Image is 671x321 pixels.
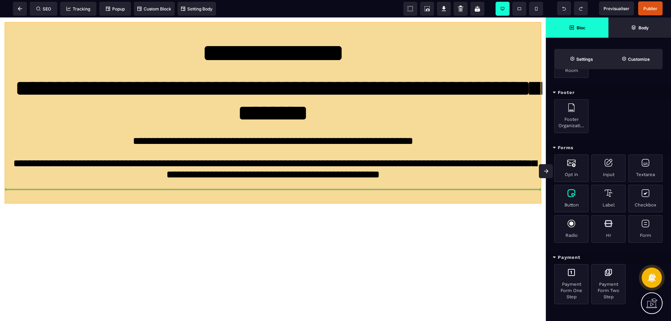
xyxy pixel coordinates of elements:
div: Forms [546,141,671,154]
span: Open Layer Manager [608,17,671,38]
div: Hr [591,215,626,243]
div: Input [591,154,626,182]
strong: Body [638,25,649,30]
span: View components [403,2,417,16]
span: Tracking [66,6,90,12]
span: Screenshot [420,2,434,16]
span: Publier [643,6,657,11]
strong: Customize [628,57,650,62]
div: Textarea [628,154,663,182]
span: Preview [599,1,634,15]
strong: Bloc [577,25,585,30]
div: Form [628,215,663,243]
div: Payment Form Two Step [591,264,626,304]
div: Button [554,185,589,212]
div: Footer Organization [554,99,589,133]
div: Payment [546,251,671,264]
span: Setting Body [181,6,212,12]
div: Radio [554,215,589,243]
span: Custom Block [137,6,171,12]
span: SEO [36,6,51,12]
div: Payment Form One Step [554,264,589,304]
span: Popup [106,6,125,12]
div: Label [591,185,626,212]
span: Previsualiser [604,6,629,11]
strong: Settings [576,57,593,62]
span: Settings [554,49,608,69]
div: Checkbox [628,185,663,212]
div: Footer [546,86,671,99]
span: Open Blocks [546,17,608,38]
div: Opt in [554,154,589,182]
span: Open Style Manager [608,49,663,69]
